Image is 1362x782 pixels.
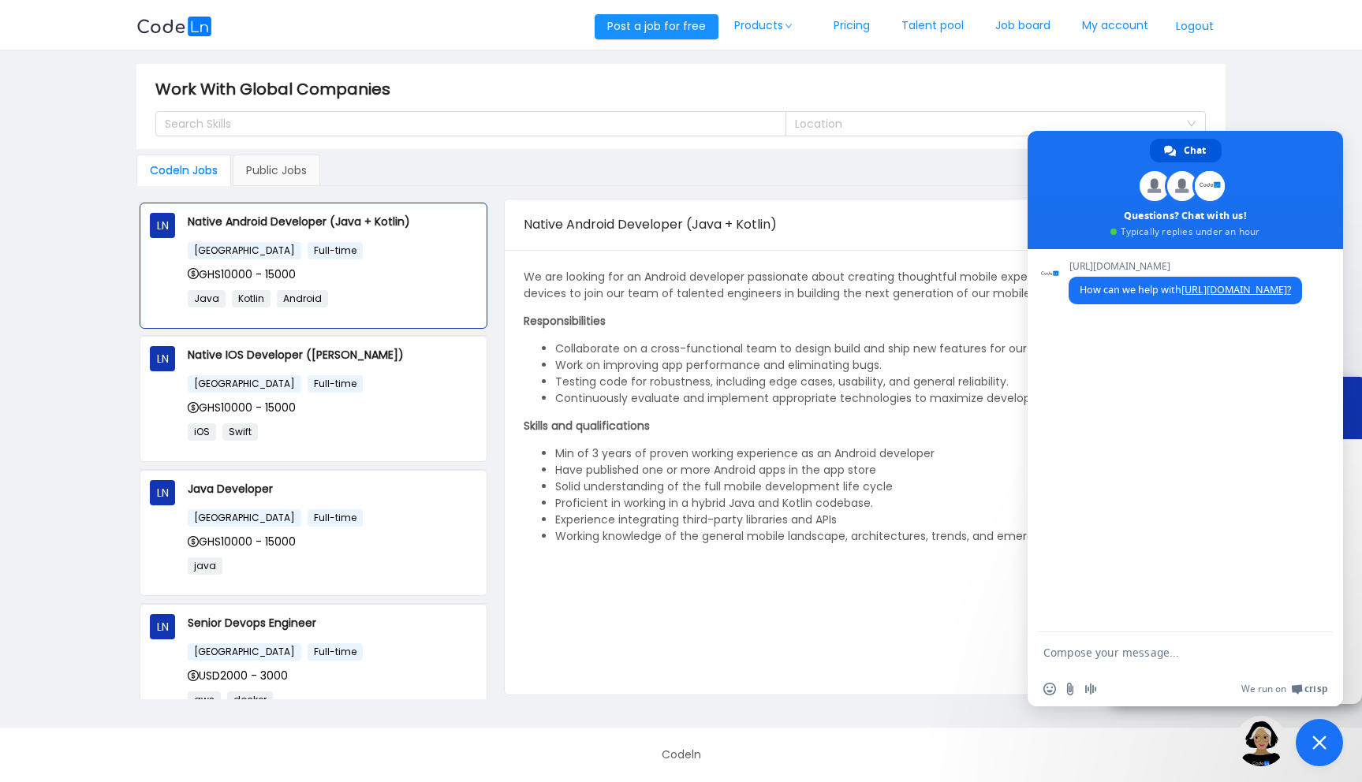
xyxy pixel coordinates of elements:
img: logobg.f302741d.svg [136,17,212,36]
strong: Responsibilities [524,313,606,329]
li: Min of 3 years of proven working experience as an Android developer [555,445,1207,462]
li: Have published one or more Android apps in the app store [555,462,1207,479]
span: [GEOGRAPHIC_DATA] [188,375,301,393]
p: We are looking for an Android developer passionate about creating thoughtful mobile experiences o... [524,269,1207,302]
span: Java [188,290,226,307]
span: iOS [188,423,216,441]
span: [GEOGRAPHIC_DATA] [188,643,301,661]
div: Public Jobs [233,155,320,186]
li: Experience integrating third-party libraries and APIs [555,512,1207,528]
span: Full-time [308,242,363,259]
span: Full-time [308,509,363,527]
span: We run on [1241,683,1286,695]
p: Java Developer [188,480,477,497]
span: Kotlin [232,290,271,307]
span: Swift [222,423,258,441]
span: Full-time [308,375,363,393]
span: Send a file [1064,683,1077,695]
span: [URL][DOMAIN_NAME] [1069,261,1302,272]
span: LN [157,614,169,639]
p: Native IOS Developer ([PERSON_NAME]) [188,346,477,363]
div: Codeln Jobs [136,155,231,186]
span: GHS10000 - 15000 [188,266,296,282]
li: Continuously evaluate and implement appropriate technologies to maximize development efficiency. [555,390,1207,407]
span: Audio message [1084,683,1097,695]
p: Native Android Developer (Java + Kotlin) [188,213,477,230]
span: [GEOGRAPHIC_DATA] [188,509,301,527]
span: How can we help with [1080,283,1291,296]
span: Android [277,290,328,307]
span: java [188,557,222,575]
span: GHS10000 - 15000 [188,534,296,549]
span: Chat [1184,139,1206,162]
li: Proficient in working in a hybrid Java and Kotlin codebase. [555,495,1207,512]
span: LN [157,480,169,505]
i: icon: dollar [188,402,199,413]
i: icon: dollar [188,268,199,279]
div: Chat [1150,139,1222,162]
span: GHS10000 - 15000 [188,400,296,415]
button: Logout [1164,14,1226,39]
textarea: Compose your message... [1043,646,1293,660]
span: LN [157,213,169,238]
li: Solid understanding of the full mobile development life cycle [555,479,1207,495]
p: Senior Devops Engineer [188,614,477,631]
i: icon: down [784,22,793,30]
li: Testing code for robustness, including edge cases, usability, and general reliability. [555,374,1207,390]
a: We run onCrisp [1241,683,1327,695]
img: ground.ddcf5dcf.png [1236,716,1286,766]
span: docker [227,691,273,709]
span: Crisp [1304,683,1327,695]
span: Insert an emoji [1043,683,1056,695]
li: Collaborate on a cross-functional team to design build and ship new features for our Android apps. [555,341,1207,357]
i: icon: dollar [188,536,199,547]
span: USD2000 - 3000 [188,668,288,683]
i: icon: down [1187,119,1196,130]
span: Work With Global Companies [155,76,400,102]
span: LN [157,346,169,371]
span: [GEOGRAPHIC_DATA] [188,242,301,259]
a: [URL][DOMAIN_NAME]? [1181,283,1291,296]
li: Working knowledge of the general mobile landscape, architectures, trends, and emerging technologies [555,528,1207,545]
span: Full-time [308,643,363,661]
strong: Skills and qualifications [524,418,650,434]
div: Close chat [1296,719,1343,766]
a: Post a job for free [595,18,718,34]
div: Search Skills [165,116,763,132]
button: Post a job for free [595,14,718,39]
span: Native Android Developer (Java + Kotlin) [524,215,777,233]
i: icon: dollar [188,670,199,681]
div: Location [795,116,1179,132]
span: aws [188,691,221,709]
li: Work on improving app performance and eliminating bugs. [555,357,1207,374]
